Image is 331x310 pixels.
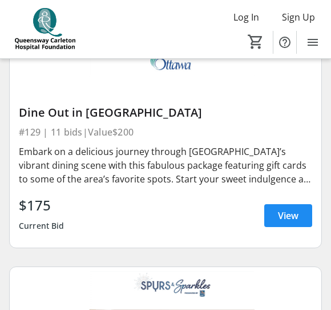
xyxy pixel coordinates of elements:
div: Current Bid [19,216,64,236]
button: Sign Up [273,8,324,26]
span: Log In [233,10,259,24]
img: QCH Foundation's Logo [7,8,83,51]
div: $175 [19,195,64,216]
div: Embark on a delicious journey through [GEOGRAPHIC_DATA]’s vibrant dining scene with this fabulous... [19,145,312,186]
div: Dine Out in [GEOGRAPHIC_DATA] [19,106,312,120]
span: Sign Up [282,10,315,24]
button: Menu [301,31,324,54]
div: #129 | 11 bids | Value $200 [19,124,312,140]
button: Help [273,31,296,54]
span: View [278,209,298,222]
a: View [264,204,312,227]
button: Log In [224,8,268,26]
button: Cart [245,31,266,52]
